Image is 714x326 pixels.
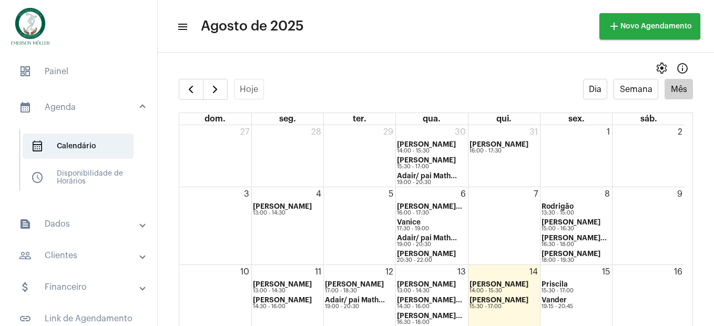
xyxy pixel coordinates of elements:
a: 5 de agosto de 2025 [386,187,395,201]
strong: Priscila [542,281,568,288]
mat-icon: sidenav icon [19,312,32,325]
a: 8 de agosto de 2025 [603,187,612,201]
a: 29 de julho de 2025 [381,125,395,139]
a: 16 de agosto de 2025 [672,265,685,279]
span: sidenav icon [19,65,32,78]
td: 31 de julho de 2025 [468,125,540,187]
button: Dia [583,79,608,99]
mat-icon: sidenav icon [19,218,32,230]
strong: [PERSON_NAME] [470,281,528,288]
a: 27 de julho de 2025 [238,125,251,139]
strong: [PERSON_NAME] [325,281,384,288]
td: 8 de agosto de 2025 [540,187,612,264]
a: 28 de julho de 2025 [309,125,323,139]
strong: [PERSON_NAME] [542,219,600,226]
div: 19:15 - 20:45 [542,304,573,310]
div: 13:30 - 15:00 [542,210,574,216]
div: 17:00 - 18:30 [325,288,384,294]
mat-panel-title: Financeiro [19,281,140,293]
strong: [PERSON_NAME]... [397,203,462,210]
a: 12 de agosto de 2025 [383,265,395,279]
div: 16:30 - 18:00 [397,320,462,325]
span: sidenav icon [31,140,44,152]
div: 17:30 - 19:00 [397,226,429,232]
div: 15:30 - 17:00 [470,304,528,310]
button: Info [672,58,693,79]
button: Mês Anterior [179,79,203,100]
strong: [PERSON_NAME] [397,141,456,148]
mat-panel-title: Clientes [19,249,140,262]
div: 14:30 - 16:00 [397,304,462,310]
strong: Adair/ pai Math... [397,172,457,179]
div: 14:30 - 16:00 [253,304,312,310]
button: Novo Agendamento [599,13,700,39]
div: 15:30 - 17:00 [542,288,574,294]
div: 13:00 - 14:30 [253,210,312,216]
strong: [PERSON_NAME]... [542,235,607,241]
td: 5 de agosto de 2025 [324,187,396,264]
div: 19:00 - 20:30 [325,304,385,310]
td: 2 de agosto de 2025 [613,125,685,187]
strong: [PERSON_NAME] [542,250,600,257]
td: 7 de agosto de 2025 [468,187,540,264]
a: terça-feira [351,113,369,125]
a: 13 de agosto de 2025 [455,265,468,279]
button: Hoje [234,79,264,99]
span: Painel [11,59,147,84]
a: 15 de agosto de 2025 [600,265,612,279]
div: 15:30 - 17:00 [397,164,456,170]
a: 30 de julho de 2025 [453,125,468,139]
div: 19:00 - 20:30 [397,242,457,248]
mat-expansion-panel-header: sidenav iconAgenda [6,90,157,124]
div: 14:00 - 15:30 [397,148,456,154]
a: sábado [638,113,659,125]
div: 16:30 - 18:00 [542,242,607,248]
a: quarta-feira [421,113,443,125]
a: 2 de agosto de 2025 [676,125,685,139]
mat-expansion-panel-header: sidenav iconFinanceiro [6,274,157,300]
strong: Vanice [397,219,421,226]
span: settings [655,62,668,75]
mat-icon: Info [676,62,689,75]
button: Próximo Mês [203,79,228,100]
mat-icon: sidenav icon [177,21,187,33]
a: quinta-feira [494,113,514,125]
div: 15:00 - 16:30 [542,226,600,232]
td: 9 de agosto de 2025 [613,187,685,264]
mat-icon: add [608,20,620,33]
div: 16:00 - 17:30 [470,148,528,154]
strong: Adair/ pai Math... [325,297,385,303]
td: 6 de agosto de 2025 [396,187,468,264]
a: 6 de agosto de 2025 [458,187,468,201]
a: 3 de agosto de 2025 [242,187,251,201]
mat-icon: sidenav icon [19,101,32,114]
strong: [PERSON_NAME] [397,157,456,164]
a: sexta-feira [566,113,587,125]
mat-icon: sidenav icon [19,281,32,293]
div: 13:00 - 14:30 [397,288,456,294]
button: Semana [614,79,658,99]
td: 27 de julho de 2025 [179,125,251,187]
button: settings [651,58,672,79]
a: 10 de agosto de 2025 [238,265,251,279]
strong: [PERSON_NAME]... [397,297,462,303]
div: 14:00 - 15:30 [470,288,528,294]
strong: Rodrigão [542,203,574,210]
div: 20:30 - 22:00 [397,258,456,263]
strong: Adair/ pai Math... [397,235,457,241]
strong: [PERSON_NAME] [470,297,528,303]
mat-panel-title: Agenda [19,101,140,114]
a: segunda-feira [277,113,298,125]
strong: [PERSON_NAME] [253,203,312,210]
span: Agosto de 2025 [201,18,304,35]
strong: [PERSON_NAME]... [397,312,462,319]
span: Calendário [23,134,134,159]
td: 3 de agosto de 2025 [179,187,251,264]
span: Disponibilidade de Horários [23,165,134,190]
mat-icon: sidenav icon [19,249,32,262]
div: 19:00 - 20:30 [397,180,457,186]
div: 18:00 - 19:30 [542,258,600,263]
span: sidenav icon [31,171,44,184]
a: 31 de julho de 2025 [527,125,540,139]
td: 4 de agosto de 2025 [251,187,323,264]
